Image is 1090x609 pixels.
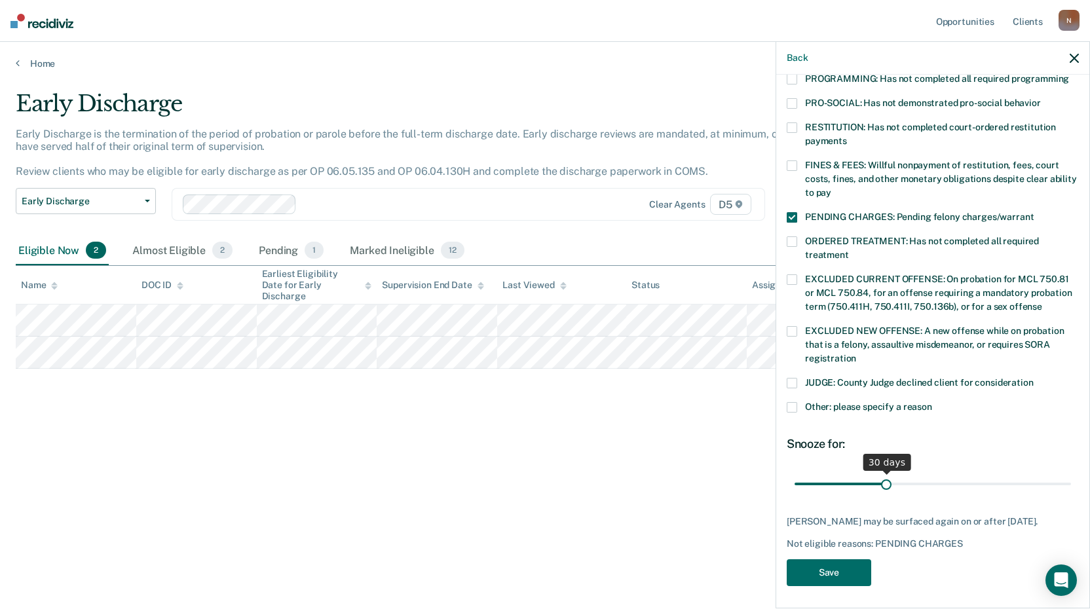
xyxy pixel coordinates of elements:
[863,454,911,471] div: 30 days
[16,90,833,128] div: Early Discharge
[787,52,808,64] button: Back
[787,559,871,586] button: Save
[805,98,1041,108] span: PRO-SOCIAL: Has not demonstrated pro-social behavior
[441,242,464,259] span: 12
[649,199,705,210] div: Clear agents
[382,280,483,291] div: Supervision End Date
[212,242,233,259] span: 2
[305,242,324,259] span: 1
[262,268,372,301] div: Earliest Eligibility Date for Early Discharge
[16,128,829,178] p: Early Discharge is the termination of the period of probation or parole before the full-term disc...
[502,280,566,291] div: Last Viewed
[787,437,1079,451] div: Snooze for:
[631,280,660,291] div: Status
[21,280,58,291] div: Name
[130,236,235,265] div: Almost Eligible
[787,516,1079,527] div: [PERSON_NAME] may be surfaced again on or after [DATE].
[805,274,1072,312] span: EXCLUDED CURRENT OFFENSE: On probation for MCL 750.81 or MCL 750.84, for an offense requiring a m...
[805,160,1077,198] span: FINES & FEES: Willful nonpayment of restitution, fees, court costs, fines, and other monetary obl...
[10,14,73,28] img: Recidiviz
[710,194,751,215] span: D5
[805,401,932,412] span: Other: please specify a reason
[805,212,1034,222] span: PENDING CHARGES: Pending felony charges/warrant
[787,538,1079,549] div: Not eligible reasons: PENDING CHARGES
[347,236,466,265] div: Marked Ineligible
[141,280,183,291] div: DOC ID
[16,236,109,265] div: Eligible Now
[256,236,326,265] div: Pending
[752,280,814,291] div: Assigned to
[86,242,106,259] span: 2
[22,196,140,207] span: Early Discharge
[805,236,1039,260] span: ORDERED TREATMENT: Has not completed all required treatment
[805,377,1034,388] span: JUDGE: County Judge declined client for consideration
[805,122,1056,146] span: RESTITUTION: Has not completed court-ordered restitution payments
[805,73,1069,84] span: PROGRAMMING: Has not completed all required programming
[1059,10,1080,31] div: N
[16,58,1074,69] a: Home
[805,325,1064,363] span: EXCLUDED NEW OFFENSE: A new offense while on probation that is a felony, assaultive misdemeanor, ...
[1045,564,1077,596] div: Open Intercom Messenger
